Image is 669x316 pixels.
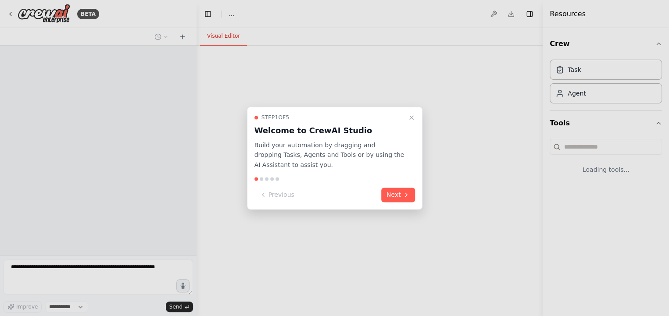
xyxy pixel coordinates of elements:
button: Close walkthrough [406,112,417,123]
button: Previous [254,188,300,202]
span: Step 1 of 5 [261,114,290,121]
button: Hide left sidebar [202,8,214,20]
p: Build your automation by dragging and dropping Tasks, Agents and Tools or by using the AI Assista... [254,140,404,170]
h3: Welcome to CrewAI Studio [254,124,404,137]
button: Next [381,188,415,202]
